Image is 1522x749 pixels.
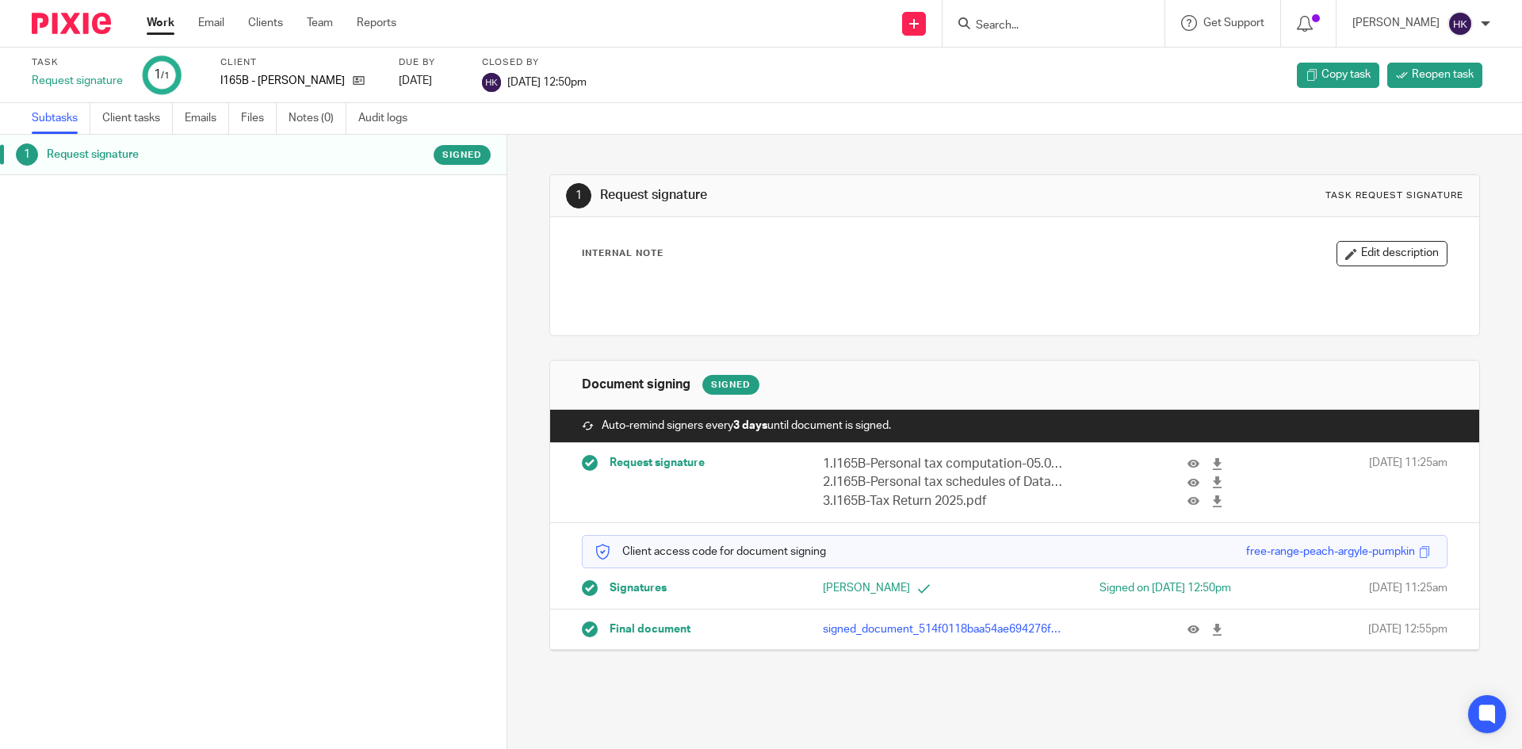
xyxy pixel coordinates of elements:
[1246,544,1415,560] div: free-range-peach-argyle-pumpkin
[185,103,229,134] a: Emails
[1203,17,1264,29] span: Get Support
[399,73,462,89] div: [DATE]
[147,15,174,31] a: Work
[399,56,462,69] label: Due by
[1337,241,1447,266] button: Edit description
[733,420,767,431] strong: 3 days
[32,56,123,69] label: Task
[220,73,345,89] p: I165B - [PERSON_NAME]
[307,15,333,31] a: Team
[610,621,690,637] span: Final document
[1352,15,1440,31] p: [PERSON_NAME]
[1325,189,1463,202] div: Task request signature
[595,544,826,560] p: Client access code for document signing
[602,418,891,434] span: Auto-remind signers every until document is signed.
[102,103,173,134] a: Client tasks
[442,148,482,162] span: Signed
[32,103,90,134] a: Subtasks
[1368,621,1447,637] span: [DATE] 12:55pm
[823,580,1015,596] p: [PERSON_NAME]
[47,143,343,166] h1: Request signature
[220,56,379,69] label: Client
[1447,11,1473,36] img: svg%3E
[1369,455,1447,510] span: [DATE] 11:25am
[823,473,1062,491] p: 2.I165B-Personal tax schedules of Data-05.04.2025.pdf
[241,103,277,134] a: Files
[507,76,587,87] span: [DATE] 12:50pm
[1387,63,1482,88] a: Reopen task
[582,376,690,393] h1: Document signing
[610,455,705,471] span: Request signature
[1412,67,1474,82] span: Reopen task
[289,103,346,134] a: Notes (0)
[1321,67,1371,82] span: Copy task
[248,15,283,31] a: Clients
[198,15,224,31] a: Email
[582,247,663,260] p: Internal Note
[482,56,587,69] label: Closed by
[16,143,38,166] div: 1
[358,103,419,134] a: Audit logs
[610,580,667,596] span: Signatures
[154,66,170,84] div: 1
[702,375,759,395] div: Signed
[566,183,591,208] div: 1
[32,73,123,89] div: Request signature
[32,13,111,34] img: Pixie
[1297,63,1379,88] a: Copy task
[161,71,170,80] small: /1
[974,19,1117,33] input: Search
[823,621,1062,637] p: signed_document_514f0118baa54ae694276fccb5fa9529.pdf
[482,73,501,92] img: svg%3E
[600,187,1049,204] h1: Request signature
[823,492,1062,510] p: 3.I165B-Tax Return 2025.pdf
[357,15,396,31] a: Reports
[1039,580,1231,596] div: Signed on [DATE] 12:50pm
[823,455,1062,473] p: 1.I165B-Personal tax computation-05.04.2025.pdf
[1369,580,1447,596] span: [DATE] 11:25am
